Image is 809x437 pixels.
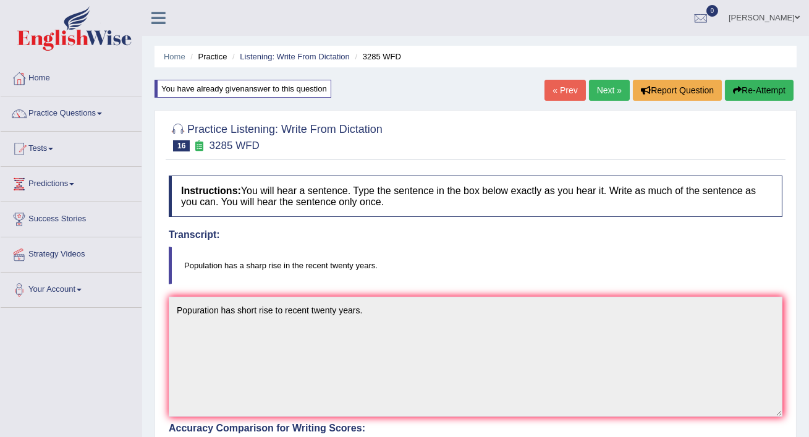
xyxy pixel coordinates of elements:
h4: You will hear a sentence. Type the sentence in the box below exactly as you hear it. Write as muc... [169,176,782,217]
a: Success Stories [1,202,142,233]
a: « Prev [544,80,585,101]
button: Re-Attempt [725,80,794,101]
small: Exam occurring question [193,140,206,152]
h4: Transcript: [169,229,782,240]
small: 3285 WFD [210,140,260,151]
a: Your Account [1,273,142,303]
div: You have already given answer to this question [155,80,331,98]
a: Home [1,61,142,92]
h4: Accuracy Comparison for Writing Scores: [169,423,782,434]
b: Instructions: [181,185,241,196]
li: Practice [187,51,227,62]
span: 0 [706,5,719,17]
button: Report Question [633,80,722,101]
a: Predictions [1,167,142,198]
span: 16 [173,140,190,151]
h2: Practice Listening: Write From Dictation [169,121,383,151]
a: Practice Questions [1,96,142,127]
li: 3285 WFD [352,51,401,62]
a: Next » [589,80,630,101]
a: Listening: Write From Dictation [240,52,350,61]
a: Strategy Videos [1,237,142,268]
a: Tests [1,132,142,163]
blockquote: Population has a sharp rise in the recent twenty years. [169,247,782,284]
a: Home [164,52,185,61]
